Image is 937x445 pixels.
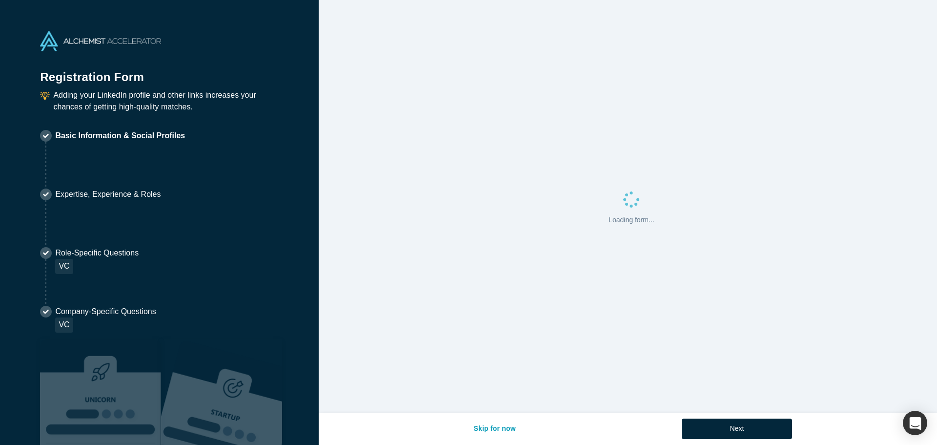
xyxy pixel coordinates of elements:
h1: Registration Form [40,58,278,86]
p: Adding your LinkedIn profile and other links increases your chances of getting high-quality matches. [53,89,278,113]
p: Company-Specific Questions [55,306,156,318]
p: Basic Information & Social Profiles [55,130,185,142]
img: Alchemist Accelerator Logo [40,31,161,51]
button: Skip for now [463,419,526,439]
p: Role-Specific Questions [55,247,139,259]
div: VC [55,318,73,333]
div: VC [55,259,73,274]
button: Next [682,419,793,439]
p: Loading form... [609,215,654,225]
p: Expertise, Experience & Roles [55,189,161,200]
